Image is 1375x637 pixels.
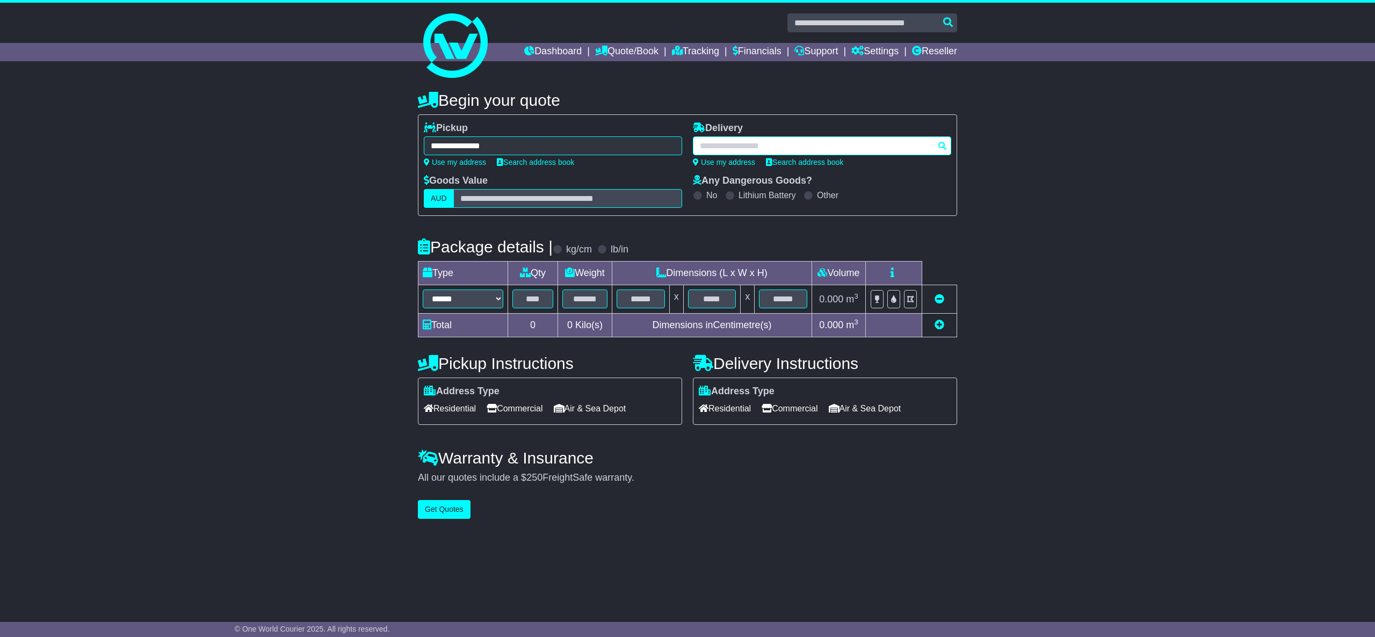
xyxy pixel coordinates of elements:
[819,294,843,305] span: 0.000
[424,175,488,187] label: Goods Value
[935,320,944,330] a: Add new item
[817,190,838,200] label: Other
[497,158,574,167] a: Search address book
[424,122,468,134] label: Pickup
[487,400,542,417] span: Commercial
[762,400,817,417] span: Commercial
[693,158,755,167] a: Use my address
[424,400,476,417] span: Residential
[611,244,628,256] label: lb/in
[693,136,951,155] typeahead: Please provide city
[508,314,558,337] td: 0
[693,122,743,134] label: Delivery
[526,472,542,483] span: 250
[418,500,471,519] button: Get Quotes
[706,190,717,200] label: No
[612,314,812,337] td: Dimensions in Centimetre(s)
[851,43,899,61] a: Settings
[235,625,390,633] span: © One World Courier 2025. All rights reserved.
[812,262,865,285] td: Volume
[672,43,719,61] a: Tracking
[418,91,957,109] h4: Begin your quote
[424,158,486,167] a: Use my address
[424,189,454,208] label: AUD
[846,294,858,305] span: m
[558,314,612,337] td: Kilo(s)
[566,244,592,256] label: kg/cm
[846,320,858,330] span: m
[854,318,858,326] sup: 3
[612,262,812,285] td: Dimensions (L x W x H)
[418,314,508,337] td: Total
[733,43,781,61] a: Financials
[558,262,612,285] td: Weight
[418,354,682,372] h4: Pickup Instructions
[739,190,796,200] label: Lithium Battery
[699,400,751,417] span: Residential
[693,175,812,187] label: Any Dangerous Goods?
[935,294,944,305] a: Remove this item
[766,158,843,167] a: Search address book
[418,472,957,484] div: All our quotes include a $ FreightSafe warranty.
[669,285,683,314] td: x
[912,43,957,61] a: Reseller
[819,320,843,330] span: 0.000
[699,386,775,397] label: Address Type
[693,354,957,372] h4: Delivery Instructions
[418,262,508,285] td: Type
[418,238,553,256] h4: Package details |
[418,449,957,467] h4: Warranty & Insurance
[794,43,838,61] a: Support
[554,400,626,417] span: Air & Sea Depot
[508,262,558,285] td: Qty
[854,292,858,300] sup: 3
[741,285,755,314] td: x
[524,43,582,61] a: Dashboard
[595,43,658,61] a: Quote/Book
[424,386,500,397] label: Address Type
[567,320,573,330] span: 0
[829,400,901,417] span: Air & Sea Depot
